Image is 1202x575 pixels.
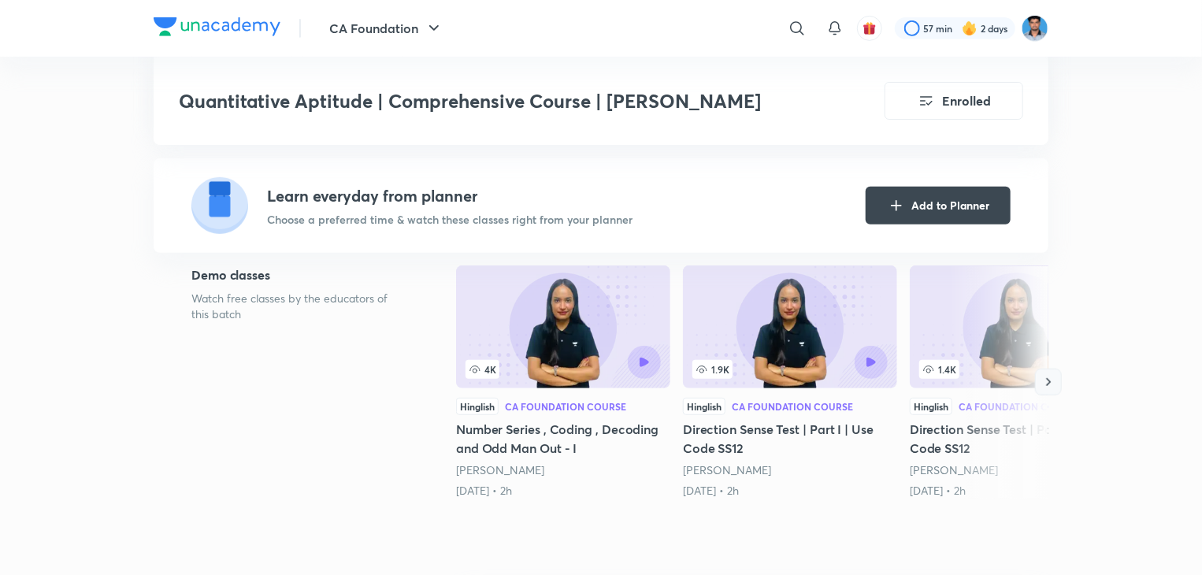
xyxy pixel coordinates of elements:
span: 1.9K [692,360,733,379]
a: [PERSON_NAME] [910,462,998,477]
div: Hinglish [683,398,725,415]
a: Company Logo [154,17,280,40]
button: avatar [857,16,882,41]
a: 1.9KHinglishCA Foundation CourseDirection Sense Test | Part I | Use Code SS12[PERSON_NAME][DATE] ... [683,265,897,499]
img: Company Logo [154,17,280,36]
div: 20th Jun • 2h [683,483,897,499]
h3: Quantitative Aptitude | Comprehensive Course | [PERSON_NAME] [179,90,796,113]
h5: Direction Sense Test | Part I | Use Code SS12 [683,420,897,458]
span: 4K [466,360,499,379]
p: Choose a preferred time & watch these classes right from your planner [267,211,633,228]
div: 27th Jun • 2h [910,483,1124,499]
div: Shivani Sharma [456,462,670,478]
a: 1.4KHinglishCA Foundation CourseDirection Sense Test | Part II | Use Code SS12[PERSON_NAME][DATE]... [910,265,1124,499]
img: avatar [863,21,877,35]
div: Shivani Sharma [683,462,897,478]
h5: Demo classes [191,265,406,284]
div: Hinglish [910,398,952,415]
img: streak [962,20,978,36]
a: Direction Sense Test | Part II | Use Code SS12 [910,265,1124,499]
a: Number Series , Coding , Decoding and Odd Man Out - I [456,265,670,499]
h4: Learn everyday from planner [267,184,633,208]
a: 4KHinglishCA Foundation CourseNumber Series , Coding , Decoding and Odd Man Out - I[PERSON_NAME][... [456,265,670,499]
div: Shivani Sharma [910,462,1124,478]
h5: Number Series , Coding , Decoding and Odd Man Out - I [456,420,670,458]
h5: Direction Sense Test | Part II | Use Code SS12 [910,420,1124,458]
a: [PERSON_NAME] [456,462,544,477]
div: CA Foundation Course [505,402,626,411]
p: Watch free classes by the educators of this batch [191,291,406,322]
div: CA Foundation Course [732,402,853,411]
div: 6th Jun • 2h [456,483,670,499]
a: Direction Sense Test | Part I | Use Code SS12 [683,265,897,499]
button: Add to Planner [866,187,1011,224]
img: Vikas S [1022,15,1048,42]
button: Enrolled [885,82,1023,120]
div: Hinglish [456,398,499,415]
a: [PERSON_NAME] [683,462,771,477]
span: 1.4K [919,360,959,379]
button: CA Foundation [320,13,453,44]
